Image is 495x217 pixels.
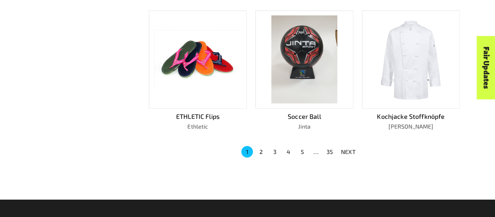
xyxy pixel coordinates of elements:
a: ETHLETIC FlipsEthletic [149,11,247,131]
button: Go to page 5 [296,146,308,158]
p: Ethletic [149,122,247,131]
button: Go to page 2 [255,146,267,158]
button: NEXT [337,145,360,158]
a: Kochjacke Stoffknöpfe[PERSON_NAME] [362,11,460,131]
button: Go to page 3 [269,146,280,158]
button: page 1 [241,146,253,158]
p: Soccer Ball [255,112,353,121]
nav: pagination navigation [240,145,360,158]
div: … [310,147,322,156]
p: Jinta [255,122,353,131]
button: Go to page 4 [283,146,294,158]
button: Go to page 35 [324,146,336,158]
p: NEXT [341,147,355,156]
p: Kochjacke Stoffknöpfe [362,112,460,121]
p: [PERSON_NAME] [362,122,460,131]
a: Soccer BallJinta [255,11,353,131]
p: ETHLETIC Flips [149,112,247,121]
